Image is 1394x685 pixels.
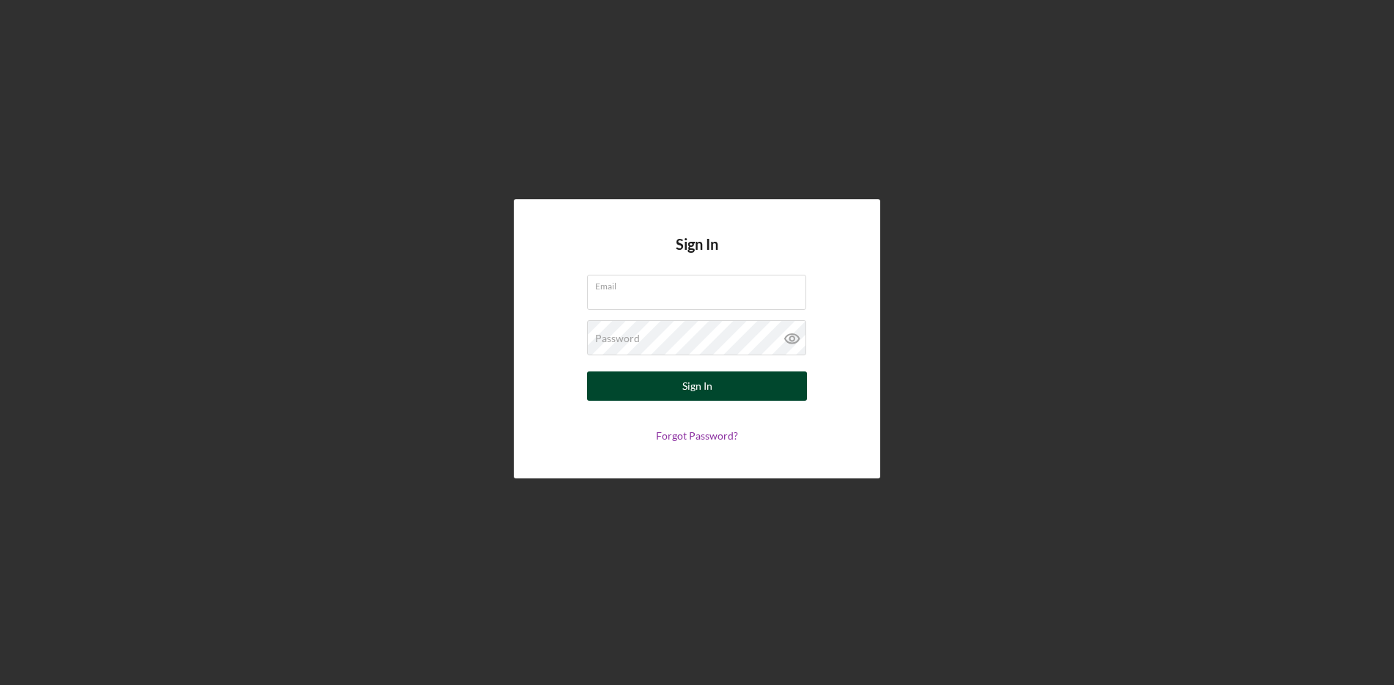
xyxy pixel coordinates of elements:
label: Password [595,333,640,344]
h4: Sign In [676,236,718,275]
button: Sign In [587,371,807,401]
label: Email [595,275,806,292]
div: Sign In [682,371,712,401]
a: Forgot Password? [656,429,738,442]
